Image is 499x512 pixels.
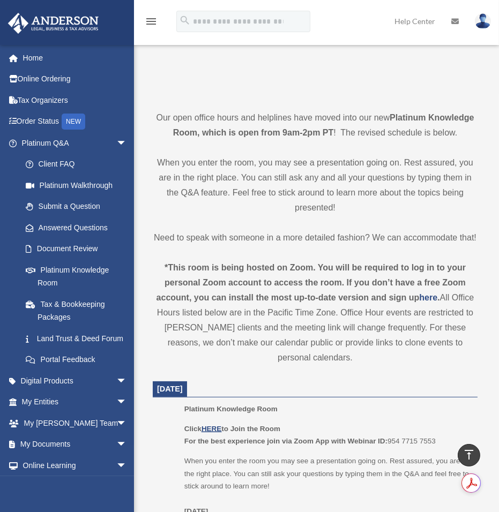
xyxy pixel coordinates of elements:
p: Need to speak with someone in a more detailed fashion? We can accommodate that! [153,230,478,245]
a: Document Review [15,238,143,260]
i: menu [145,15,158,28]
p: 954 7715 7553 [184,423,470,448]
a: Platinum Walkthrough [15,175,143,196]
strong: . [437,293,440,302]
b: Click to Join the Room [184,425,280,433]
div: NEW [62,114,85,130]
a: Billingarrow_drop_down [8,476,143,498]
a: Order StatusNEW [8,111,143,133]
a: My Entitiesarrow_drop_down [8,391,143,413]
span: arrow_drop_down [116,412,138,434]
a: here [419,293,437,302]
span: arrow_drop_down [116,476,138,498]
span: arrow_drop_down [116,391,138,413]
a: Platinum Q&Aarrow_drop_down [8,132,143,154]
a: Home [8,47,143,69]
div: All Office Hours listed below are in the Pacific Time Zone. Office Hour events are restricted to ... [153,260,478,365]
a: vertical_align_top [458,444,480,466]
i: vertical_align_top [463,448,475,461]
a: My [PERSON_NAME] Teamarrow_drop_down [8,412,143,434]
span: [DATE] [157,385,183,393]
span: Platinum Knowledge Room [184,405,278,413]
a: Online Learningarrow_drop_down [8,455,143,476]
span: arrow_drop_down [116,434,138,456]
a: Answered Questions [15,217,143,238]
a: Tax & Bookkeeping Packages [15,293,143,328]
p: Our open office hours and helplines have moved into our new ! The revised schedule is below. [153,110,478,140]
img: User Pic [475,13,491,29]
b: For the best experience join via Zoom App with Webinar ID: [184,437,388,445]
a: Tax Organizers [8,89,143,111]
img: Anderson Advisors Platinum Portal [5,13,102,34]
span: arrow_drop_down [116,455,138,477]
a: My Documentsarrow_drop_down [8,434,143,455]
a: HERE [202,425,221,433]
strong: *This room is being hosted on Zoom. You will be required to log in to your personal Zoom account ... [157,263,466,302]
i: search [179,14,191,26]
a: Land Trust & Deed Forum [15,328,143,349]
a: Client FAQ [15,154,143,175]
span: arrow_drop_down [116,370,138,392]
a: menu [145,19,158,28]
a: Online Ordering [8,69,143,90]
span: arrow_drop_down [116,132,138,154]
a: Digital Productsarrow_drop_down [8,370,143,391]
a: Platinum Knowledge Room [15,259,138,293]
a: Submit a Question [15,196,143,217]
a: Portal Feedback [15,349,143,371]
p: When you enter the room, you may see a presentation going on. Rest assured, you are in the right ... [153,155,478,215]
